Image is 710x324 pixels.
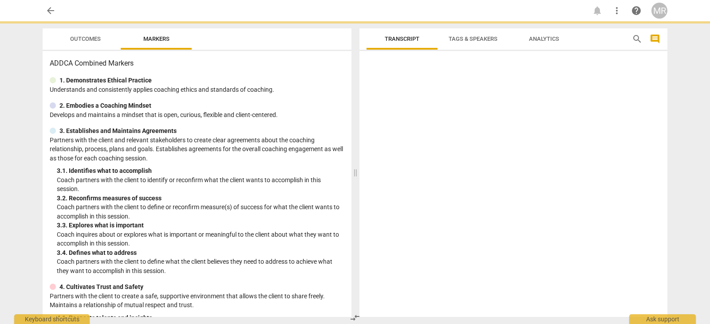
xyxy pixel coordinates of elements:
span: Transcript [385,35,419,42]
p: Understands and consistently applies coaching ethics and standards of coaching. [50,85,344,94]
span: Tags & Speakers [449,35,497,42]
span: comment [650,34,660,44]
p: 2. Embodies a Coaching Mindset [59,101,151,110]
a: Help [628,3,644,19]
span: Markers [143,35,170,42]
button: MR [651,3,667,19]
p: Develops and maintains a mindset that is open, curious, flexible and client-centered. [50,110,344,120]
p: Partners with the client to create a safe, supportive environment that allows the client to share... [50,292,344,310]
span: arrow_back [45,5,56,16]
span: help [631,5,642,16]
div: Keyboard shortcuts [14,314,90,324]
p: 4. Cultivates Trust and Safety [59,282,143,292]
div: 3. 2. Reconfirms measures of success [57,194,344,203]
p: Partners with the client and relevant stakeholders to create clear agreements about the coaching ... [50,136,344,163]
h3: ADDCA Combined Markers [50,58,344,69]
p: Coach partners with the client to define or reconfirm measure(s) of success for what the client w... [57,203,344,221]
div: Ask support [629,314,696,324]
span: more_vert [611,5,622,16]
p: 3. Establishes and Maintains Agreements [59,126,177,136]
p: Coach partners with the client to define what the client believes they need to address to achieve... [57,257,344,275]
div: 3. 4. Defines what to address [57,248,344,258]
button: Show/Hide comments [648,32,662,46]
span: Analytics [529,35,559,42]
span: compare_arrows [350,312,360,323]
button: Search [630,32,644,46]
p: Coach partners with the client to identify or reconfirm what the client wants to accomplish in th... [57,176,344,194]
span: search [632,34,643,44]
div: 3. 1. Identifies what to accomplish [57,166,344,176]
div: 3. 3. Explores what is important [57,221,344,230]
p: 1. Demonstrates Ethical Practice [59,76,152,85]
p: Coach inquires about or explores what is important or meaningful to the client about what they wa... [57,230,344,248]
div: 4. 1. Respects talents and insights [57,313,344,323]
span: Outcomes [70,35,101,42]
